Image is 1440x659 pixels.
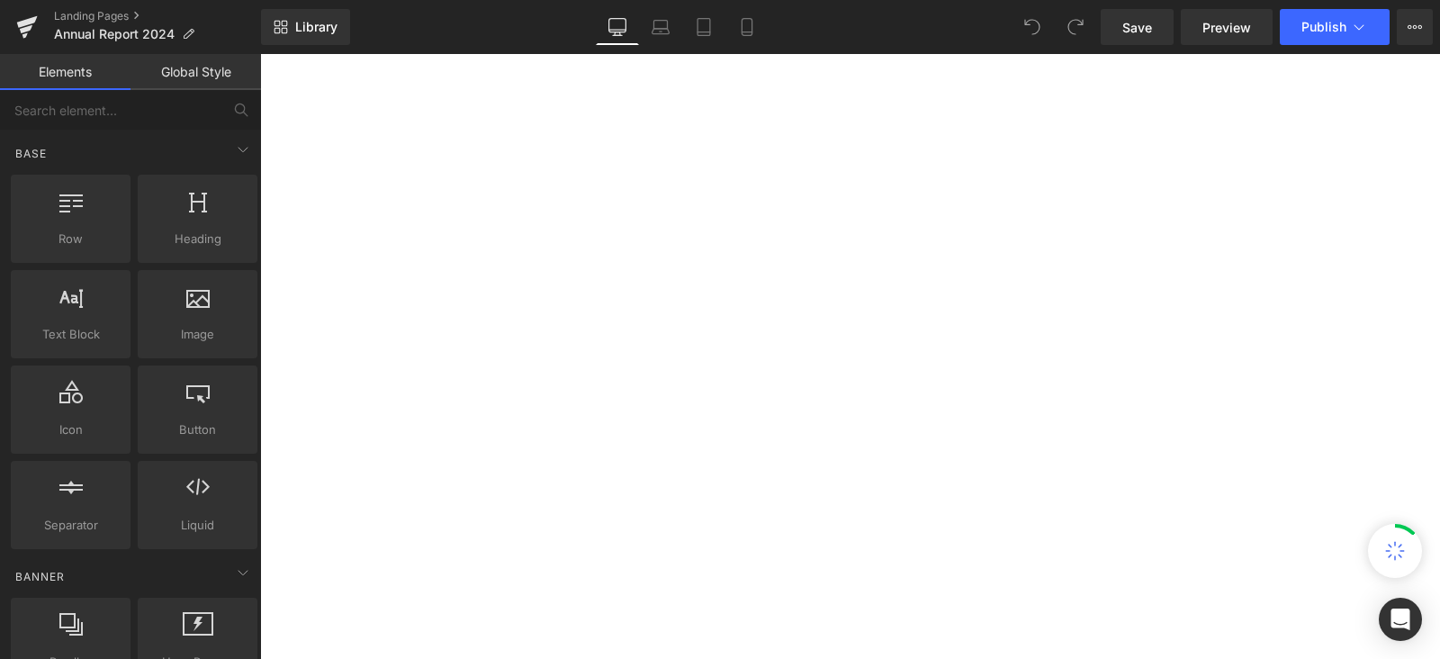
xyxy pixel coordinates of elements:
[16,230,125,248] span: Row
[143,516,252,535] span: Liquid
[1122,18,1152,37] span: Save
[143,230,252,248] span: Heading
[1057,9,1093,45] button: Redo
[1397,9,1433,45] button: More
[725,9,769,45] a: Mobile
[13,145,49,162] span: Base
[1014,9,1050,45] button: Undo
[54,27,175,41] span: Annual Report 2024
[143,420,252,439] span: Button
[16,420,125,439] span: Icon
[1202,18,1251,37] span: Preview
[1181,9,1273,45] a: Preview
[16,516,125,535] span: Separator
[596,9,639,45] a: Desktop
[54,9,261,23] a: Landing Pages
[295,19,337,35] span: Library
[639,9,682,45] a: Laptop
[1280,9,1390,45] button: Publish
[130,54,261,90] a: Global Style
[261,9,350,45] a: New Library
[143,325,252,344] span: Image
[682,9,725,45] a: Tablet
[13,568,67,585] span: Banner
[1301,20,1346,34] span: Publish
[16,325,125,344] span: Text Block
[1379,598,1422,641] div: Open Intercom Messenger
